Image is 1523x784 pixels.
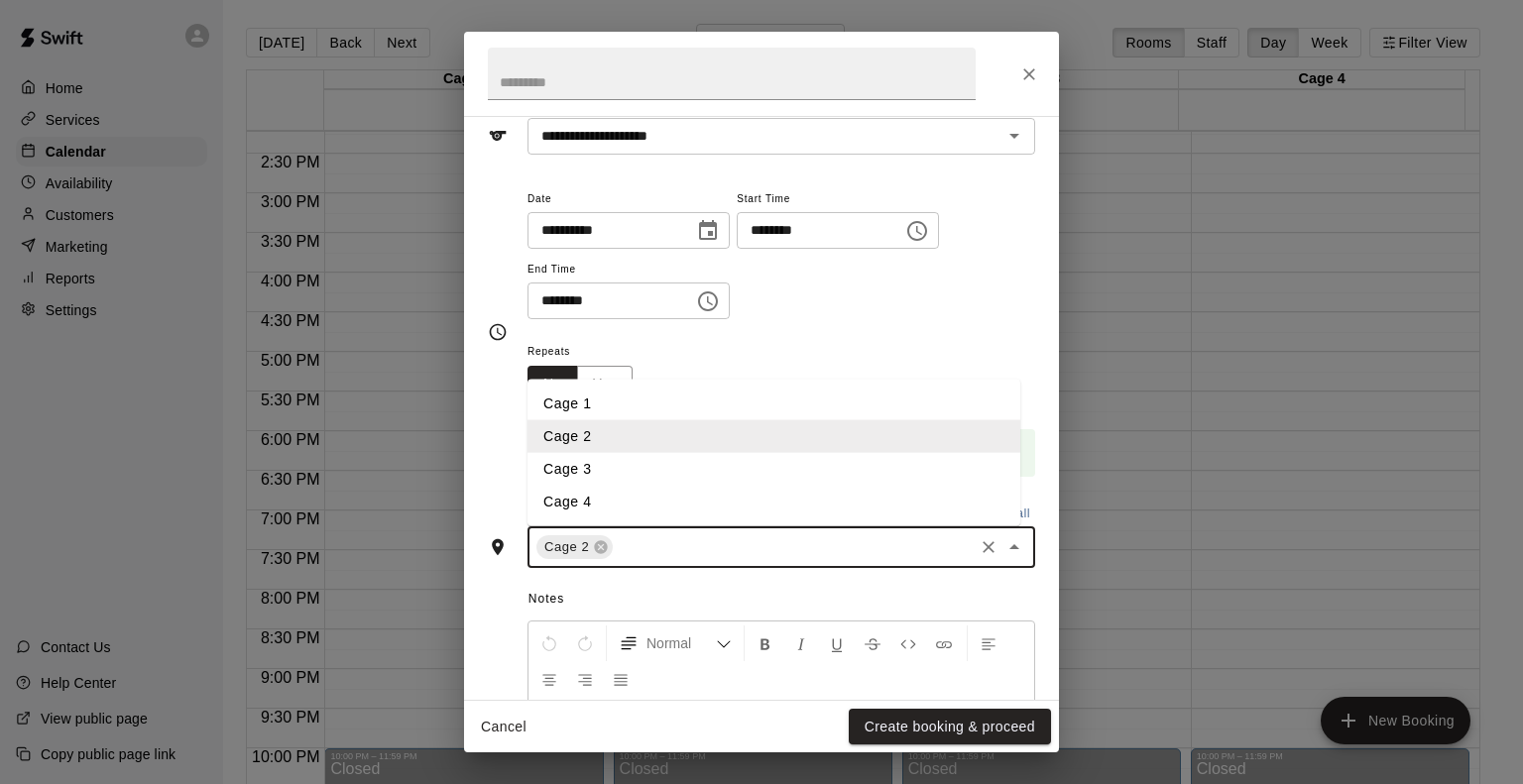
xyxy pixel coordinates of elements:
[527,486,1020,518] li: Cage 4
[737,186,939,213] span: Start Time
[532,661,566,697] button: Center Align
[472,709,535,745] button: Cancel
[972,625,1005,661] button: Left Align
[488,537,508,557] svg: Rooms
[849,709,1051,745] button: Create booking & proceed
[527,388,1020,420] li: Cage 1
[891,625,925,661] button: Insert Code
[749,625,782,661] button: Format Bold
[1000,122,1028,150] button: Open
[527,257,730,283] span: End Time
[927,625,961,661] button: Insert Link
[568,661,602,697] button: Right Align
[527,186,730,213] span: Date
[532,625,566,661] button: Undo
[784,625,818,661] button: Format Italics
[897,211,937,251] button: Choose time, selected time is 7:00 PM
[527,453,1020,486] li: Cage 3
[820,625,854,661] button: Format Underline
[577,366,633,402] button: Yes
[646,633,716,653] span: Normal
[1000,533,1028,561] button: Close
[527,420,1020,453] li: Cage 2
[488,322,508,342] svg: Timing
[688,281,728,321] button: Choose time, selected time is 8:00 PM
[488,126,508,146] svg: Service
[568,625,602,661] button: Redo
[536,535,613,559] div: Cage 2
[536,537,597,557] span: Cage 2
[604,661,638,697] button: Justify Align
[527,339,648,366] span: Repeats
[611,625,740,661] button: Formatting Options
[856,625,889,661] button: Format Strikethrough
[975,533,1002,561] button: Clear
[527,366,578,402] button: No
[688,211,728,251] button: Choose date, selected date is Aug 21, 2025
[1011,56,1047,92] button: Close
[528,584,1035,616] span: Notes
[527,366,633,402] div: outlined button group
